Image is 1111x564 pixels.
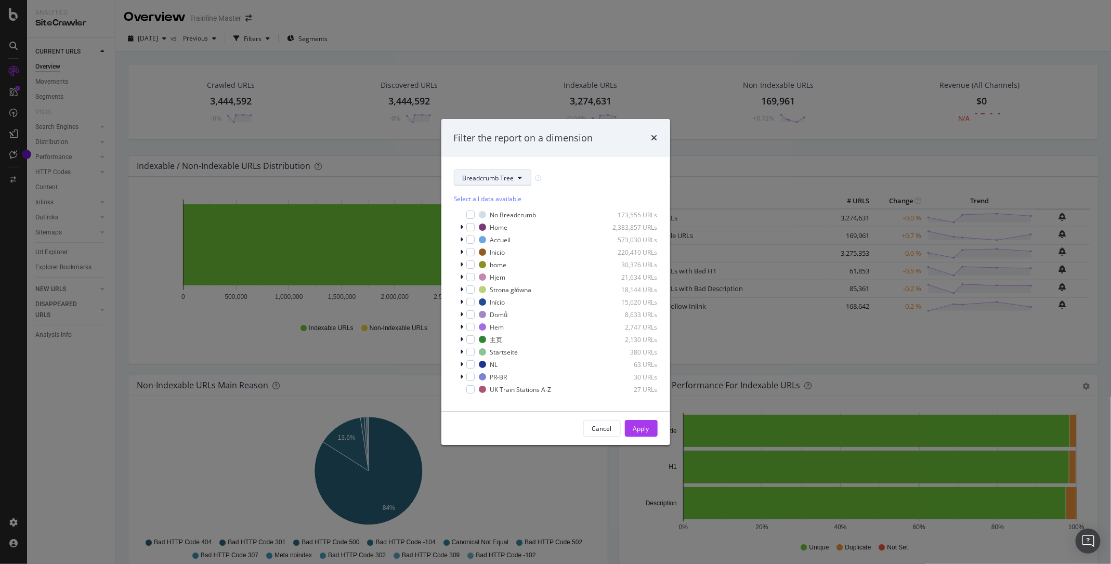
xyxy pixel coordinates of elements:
[607,373,658,382] div: 30 URLs
[490,335,503,344] div: 主页
[490,373,507,382] div: PR-BR
[607,298,658,307] div: 15,020 URLs
[607,235,658,244] div: 573,030 URLs
[454,194,658,203] div: Select all data available
[607,310,658,319] div: 8,633 URLs
[490,348,518,357] div: Startseite
[607,273,658,282] div: 21,634 URLs
[607,335,658,344] div: 2,130 URLs
[490,211,537,219] div: No Breadcrumb
[1076,529,1101,554] div: Open Intercom Messenger
[441,119,670,445] div: modal
[607,360,658,369] div: 63 URLs
[454,132,593,145] div: Filter the report on a dimension
[490,360,498,369] div: NL
[607,248,658,257] div: 220,410 URLs
[490,235,511,244] div: Accueil
[607,211,658,219] div: 173,555 URLs
[490,323,504,332] div: Hem
[490,260,507,269] div: home
[607,285,658,294] div: 18,144 URLs
[490,273,506,282] div: Hjem
[490,385,552,394] div: UK Train Stations A-Z
[625,420,658,437] button: Apply
[490,298,505,307] div: Início
[490,248,505,257] div: Inicio
[463,174,514,182] span: Breadcrumb Tree
[490,285,532,294] div: Strona główna
[607,385,658,394] div: 27 URLs
[454,169,531,186] button: Breadcrumb Tree
[607,348,658,357] div: 380 URLs
[592,424,612,433] div: Cancel
[490,223,508,232] div: Home
[633,424,649,433] div: Apply
[490,310,508,319] div: Domů
[607,223,658,232] div: 2,383,857 URLs
[583,420,621,437] button: Cancel
[607,260,658,269] div: 30,376 URLs
[607,323,658,332] div: 2,747 URLs
[651,132,658,145] div: times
